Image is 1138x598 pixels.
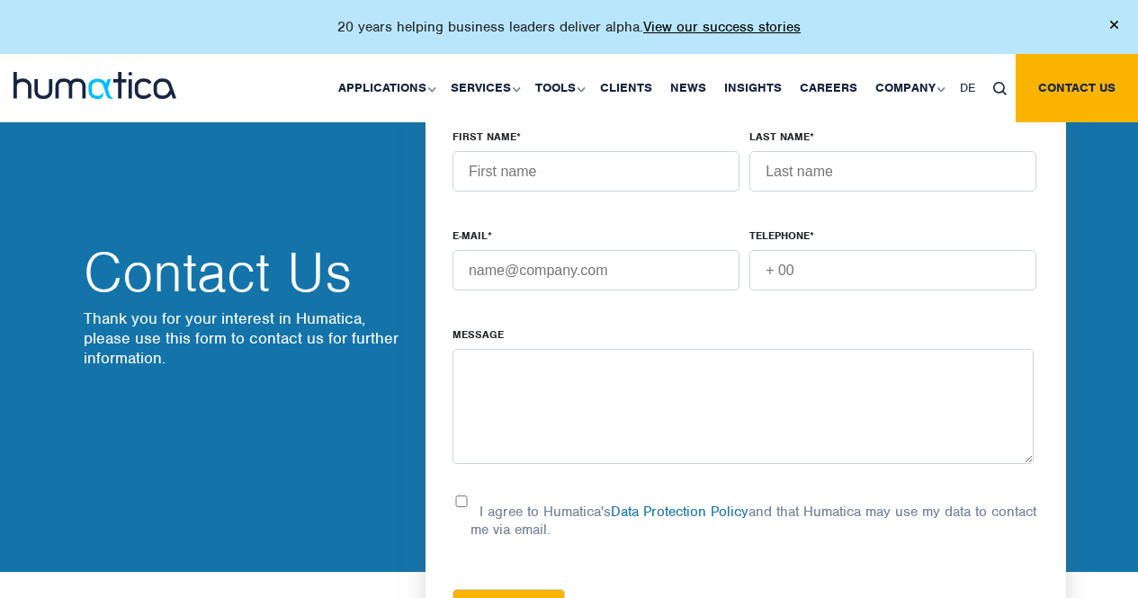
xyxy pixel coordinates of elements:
[643,18,801,36] a: View our success stories
[13,72,176,99] img: logo
[715,54,791,122] a: Insights
[749,151,1036,192] input: Last name
[1016,54,1138,122] a: Contact us
[749,250,1036,290] input: + 00
[749,129,810,144] span: LAST NAME
[591,54,661,122] a: Clients
[453,151,739,192] input: First name
[611,503,748,521] a: Data Protection Policy
[791,54,866,122] a: Careers
[453,228,488,243] span: E-MAIL
[453,129,516,144] span: FIRST NAME
[749,228,810,243] span: TELEPHONE
[661,54,715,122] a: News
[329,54,442,122] a: Applications
[442,54,526,122] a: Services
[960,80,975,95] span: DE
[993,82,1007,95] img: search_icon
[526,54,591,122] a: Tools
[337,18,801,36] p: 20 years helping business leaders deliver alpha.
[453,250,739,290] input: name@company.com
[453,327,504,342] span: Message
[84,245,408,299] h2: Contact Us
[951,54,984,122] a: DE
[866,54,951,122] a: Company
[84,308,408,368] p: Thank you for your interest in Humatica, please use this form to contact us for further information.
[453,495,470,507] input: I agree to Humatica'sData Protection Policyand that Humatica may use my data to contact me via em...
[470,503,1036,539] p: I agree to Humatica's and that Humatica may use my data to contact me via email.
